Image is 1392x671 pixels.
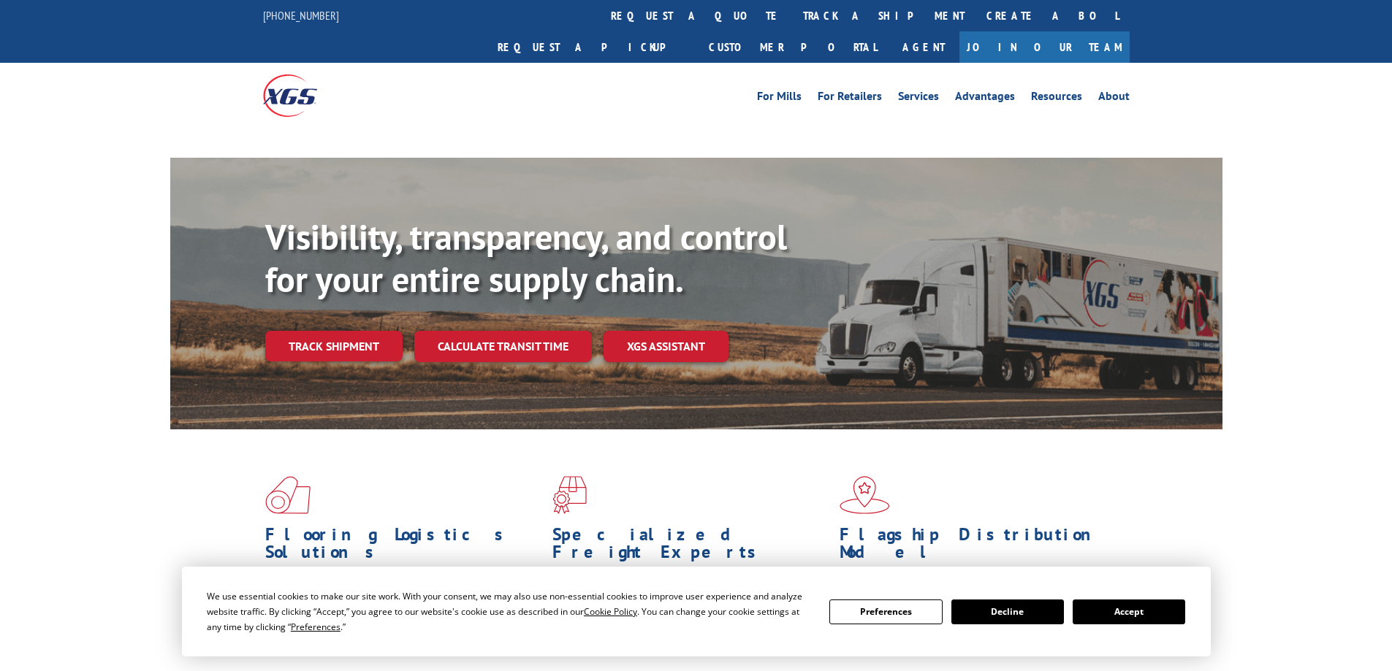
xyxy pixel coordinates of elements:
[552,526,829,568] h1: Specialized Freight Experts
[757,91,802,107] a: For Mills
[552,476,587,514] img: xgs-icon-focused-on-flooring-red
[291,621,341,633] span: Preferences
[265,476,311,514] img: xgs-icon-total-supply-chain-intelligence-red
[263,8,339,23] a: [PHONE_NUMBER]
[1098,91,1130,107] a: About
[898,91,939,107] a: Services
[829,599,942,624] button: Preferences
[1031,91,1082,107] a: Resources
[951,599,1064,624] button: Decline
[265,331,403,361] a: Track shipment
[265,526,541,568] h1: Flooring Logistics Solutions
[840,476,890,514] img: xgs-icon-flagship-distribution-model-red
[840,526,1116,568] h1: Flagship Distribution Model
[955,91,1015,107] a: Advantages
[959,31,1130,63] a: Join Our Team
[265,214,787,302] b: Visibility, transparency, and control for your entire supply chain.
[818,91,882,107] a: For Retailers
[604,331,729,362] a: XGS ASSISTANT
[584,605,637,618] span: Cookie Policy
[182,567,1211,656] div: Cookie Consent Prompt
[207,588,812,634] div: We use essential cookies to make our site work. With your consent, we may also use non-essential ...
[1073,599,1185,624] button: Accept
[888,31,959,63] a: Agent
[698,31,888,63] a: Customer Portal
[414,331,592,362] a: Calculate transit time
[487,31,698,63] a: Request a pickup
